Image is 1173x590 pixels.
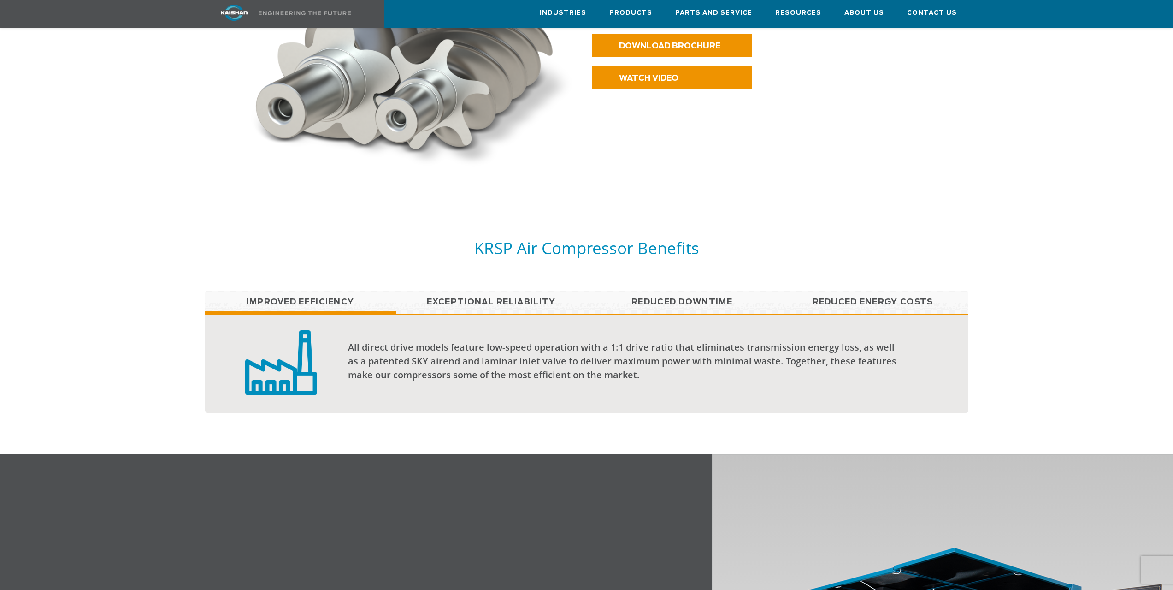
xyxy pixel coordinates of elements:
span: Resources [775,8,821,18]
a: Resources [775,0,821,25]
span: About Us [844,8,884,18]
span: WATCH VIDEO [619,74,678,82]
a: Parts and Service [675,0,752,25]
span: Contact Us [907,8,957,18]
a: WATCH VIDEO [592,66,752,89]
a: Exceptional reliability [396,291,587,314]
img: low capital investment badge [245,329,317,395]
div: All direct drive models feature low-speed operation with a 1:1 drive ratio that eliminates transm... [348,340,907,382]
a: Reduced Downtime [587,291,778,314]
span: Products [609,8,652,18]
img: kaishan logo [200,5,269,21]
span: DOWNLOAD BROCHURE [619,42,720,50]
a: About Us [844,0,884,25]
span: Industries [540,8,586,18]
a: Products [609,0,652,25]
a: Contact Us [907,0,957,25]
h5: KRSP Air Compressor Benefits [205,238,968,258]
span: Parts and Service [675,8,752,18]
a: Reduced Energy Costs [778,291,968,314]
img: Engineering the future [259,11,351,15]
a: DOWNLOAD BROCHURE [592,34,752,57]
a: Industries [540,0,586,25]
div: Improved Efficiency [205,314,968,413]
a: Improved Efficiency [205,291,396,314]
